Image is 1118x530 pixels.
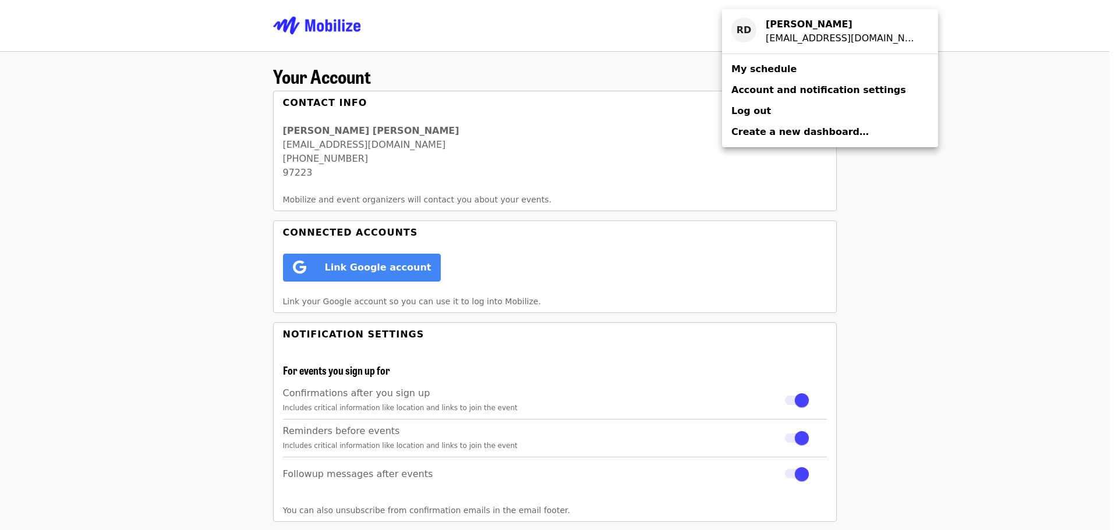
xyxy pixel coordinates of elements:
span: Account and notification settings [731,84,906,95]
a: Log out [722,101,938,122]
a: Account and notification settings [722,80,938,101]
a: My schedule [722,59,938,80]
div: RD [731,17,756,42]
span: My schedule [731,63,797,74]
div: Russel Donohue [766,17,919,31]
span: Create a new dashboard… [731,126,869,137]
div: russeldonohue@gmail.com [766,31,919,45]
a: RD[PERSON_NAME][EMAIL_ADDRESS][DOMAIN_NAME] [722,14,938,49]
span: Log out [731,105,771,116]
a: Create a new dashboard… [722,122,938,143]
strong: [PERSON_NAME] [766,19,852,30]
